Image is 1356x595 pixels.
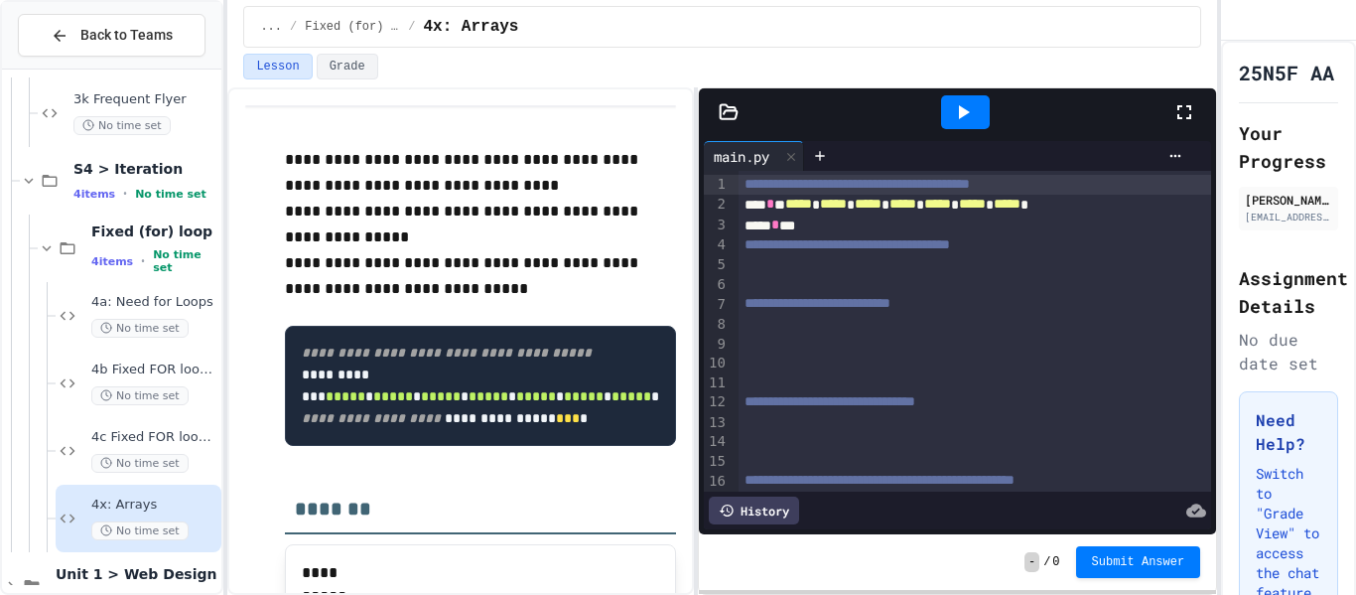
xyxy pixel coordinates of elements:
[91,223,217,240] span: Fixed (for) loop
[704,373,729,393] div: 11
[704,413,729,433] div: 13
[91,294,217,311] span: 4a: Need for Loops
[260,19,282,35] span: ...
[305,19,400,35] span: Fixed (for) loop
[141,253,145,269] span: •
[73,160,217,178] span: S4 > Iteration
[704,275,729,295] div: 6
[704,335,729,355] div: 9
[91,454,189,473] span: No time set
[123,186,127,202] span: •
[1256,408,1321,456] h3: Need Help?
[91,319,189,338] span: No time set
[91,429,217,446] span: 4c Fixed FOR loops: Stationery Order
[243,54,312,79] button: Lesson
[1239,264,1338,320] h2: Assignment Details
[704,354,729,373] div: 10
[91,521,189,540] span: No time set
[423,15,518,39] span: 4x: Arrays
[704,315,729,335] div: 8
[704,216,729,235] div: 3
[1052,554,1059,570] span: 0
[704,392,729,412] div: 12
[1239,328,1338,375] div: No due date set
[704,295,729,315] div: 7
[704,432,729,452] div: 14
[56,565,217,583] span: Unit 1 > Web Design
[18,14,205,57] button: Back to Teams
[91,362,217,378] span: 4b Fixed FOR loops: Archery
[1043,554,1050,570] span: /
[709,497,799,524] div: History
[704,492,729,512] div: 17
[704,255,729,275] div: 5
[704,452,729,472] div: 15
[73,188,115,201] span: 4 items
[317,54,378,79] button: Grade
[91,255,133,268] span: 4 items
[1092,554,1185,570] span: Submit Answer
[290,19,297,35] span: /
[704,195,729,215] div: 2
[1245,210,1332,224] div: [EMAIL_ADDRESS][DOMAIN_NAME]
[73,91,217,108] span: 3k Frequent Flyer
[91,386,189,405] span: No time set
[1076,546,1201,578] button: Submit Answer
[1245,191,1332,209] div: [PERSON_NAME]
[704,235,729,255] div: 4
[704,146,779,167] div: main.py
[1024,552,1039,572] span: -
[91,497,217,514] span: 4x: Arrays
[80,25,173,46] span: Back to Teams
[704,141,804,171] div: main.py
[1239,119,1338,175] h2: Your Progress
[704,472,729,492] div: 16
[73,116,171,135] span: No time set
[135,188,206,201] span: No time set
[408,19,415,35] span: /
[153,248,217,274] span: No time set
[704,175,729,195] div: 1
[1239,59,1334,86] h1: 25N5F AA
